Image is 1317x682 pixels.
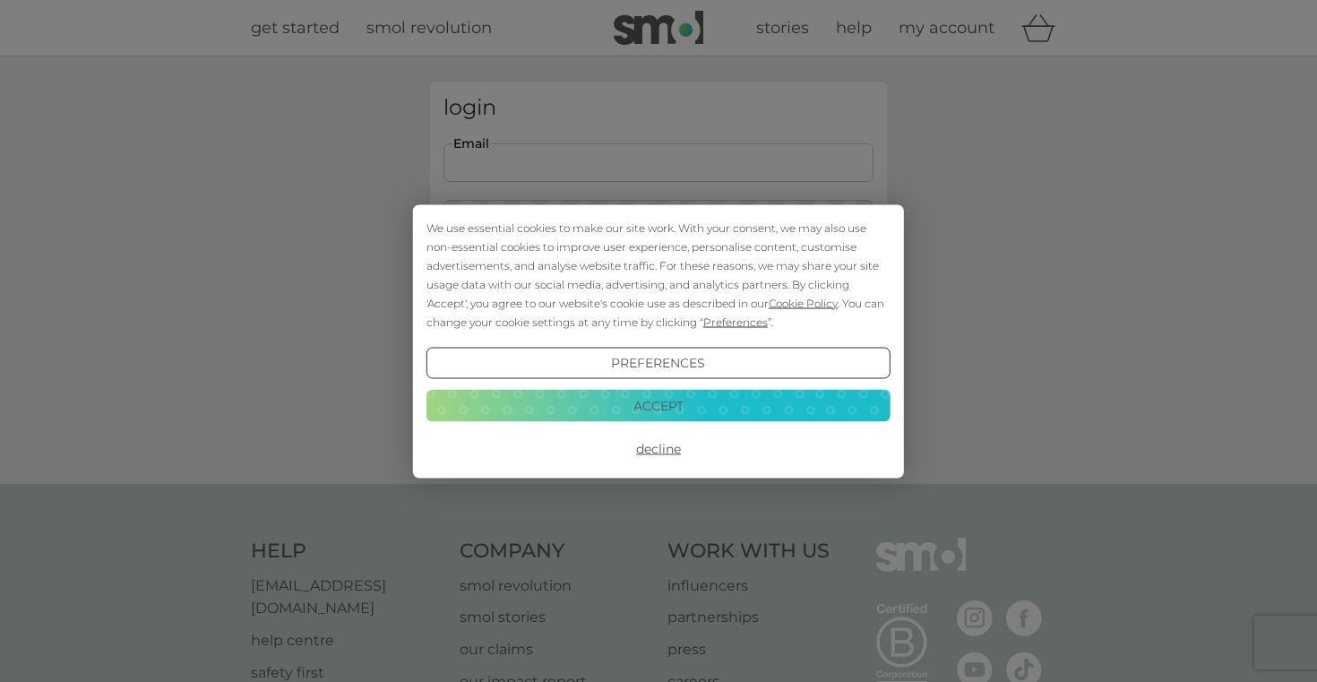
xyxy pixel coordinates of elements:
[426,390,891,422] button: Accept
[426,433,891,465] button: Decline
[426,218,891,331] div: We use essential cookies to make our site work. With your consent, we may also use non-essential ...
[413,204,904,478] div: Cookie Consent Prompt
[703,315,768,328] span: Preferences
[426,347,891,379] button: Preferences
[769,296,838,309] span: Cookie Policy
